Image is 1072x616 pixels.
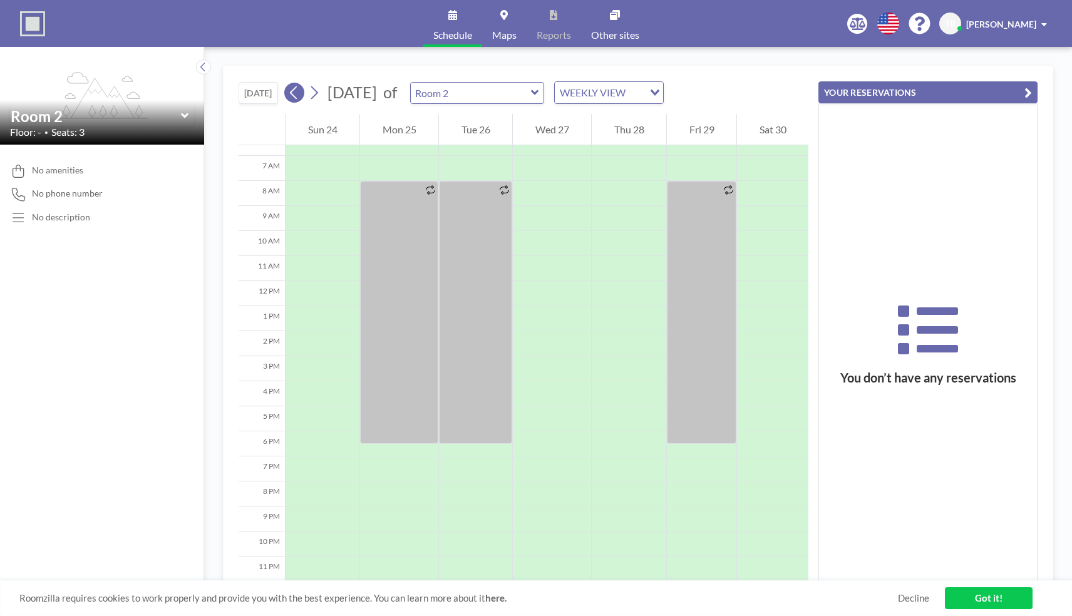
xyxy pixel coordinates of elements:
span: Other sites [591,30,639,40]
div: Sat 30 [737,114,808,145]
div: 6 PM [239,431,285,456]
span: Roomzilla requires cookies to work properly and provide you with the best experience. You can lea... [19,592,898,604]
div: 9 AM [239,206,285,231]
div: 5 PM [239,406,285,431]
span: Reports [537,30,571,40]
span: Maps [492,30,517,40]
span: Seats: 3 [51,126,85,138]
div: 7 PM [239,456,285,481]
div: Sun 24 [286,114,359,145]
input: Room 2 [411,83,531,103]
span: [DATE] [327,83,377,101]
a: here. [485,592,507,603]
span: No amenities [32,165,83,176]
div: 2 PM [239,331,285,356]
div: 12 PM [239,281,285,306]
div: 7 AM [239,156,285,181]
a: Decline [898,592,929,604]
div: 10 PM [239,531,285,557]
span: • [44,128,48,136]
div: Mon 25 [360,114,438,145]
span: WEEKLY VIEW [557,85,628,101]
span: Schedule [433,30,472,40]
span: No phone number [32,188,103,199]
div: Tue 26 [439,114,512,145]
div: Search for option [555,82,663,103]
div: 1 PM [239,306,285,331]
h3: You don’t have any reservations [819,370,1037,386]
div: 4 PM [239,381,285,406]
div: 10 AM [239,231,285,256]
span: TR [945,18,956,29]
input: Room 2 [11,107,181,125]
div: No description [32,212,90,223]
input: Search for option [629,85,642,101]
div: 9 PM [239,506,285,531]
span: of [383,83,397,102]
div: 11 AM [239,256,285,281]
a: Got it! [945,587,1033,609]
div: Fri 29 [667,114,736,145]
div: Wed 27 [513,114,591,145]
div: 8 PM [239,481,285,506]
div: 3 PM [239,356,285,381]
button: [DATE] [239,82,278,104]
div: 8 AM [239,181,285,206]
span: Floor: - [10,126,41,138]
img: organization-logo [20,11,45,36]
button: YOUR RESERVATIONS [818,81,1038,103]
div: 11 PM [239,557,285,582]
div: Thu 28 [592,114,666,145]
span: [PERSON_NAME] [966,19,1036,29]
